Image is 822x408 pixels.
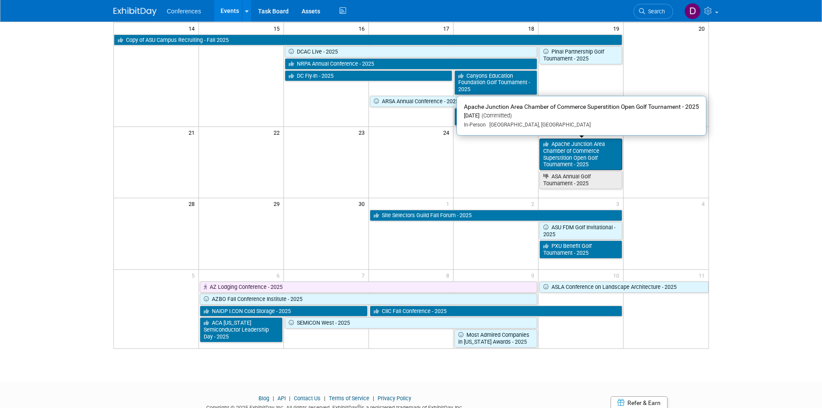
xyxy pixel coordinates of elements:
span: 3 [615,198,623,209]
span: 11 [698,270,709,281]
span: Search [645,8,665,15]
a: Site Selectors Guild Fall Forum - 2025 [370,210,623,221]
span: Apache Junction Area Chamber of Commerce Superstition Open Golf Tournament - 2025 [464,103,699,110]
a: AZBO Fall Conference Institute - 2025 [200,294,537,305]
span: 4 [701,198,709,209]
a: Contact Us [294,395,321,402]
a: ASU FDM Golf Invitational - 2025 [539,222,622,240]
span: 16 [358,23,368,34]
span: | [287,395,293,402]
span: In-Person [464,122,486,128]
a: DCAC Live - 2025 [285,46,538,57]
img: Diane Arabia [684,3,701,19]
span: 10 [612,270,623,281]
span: 17 [442,23,453,34]
a: ARSA Annual Conference - 2025 [370,96,623,107]
span: (Committed) [479,112,512,119]
a: NAIOP Night at the Fights - 2025 [454,108,537,126]
a: Most Admired Companies in [US_STATE] Awards - 2025 [454,329,537,347]
span: 24 [442,127,453,138]
span: 22 [273,127,283,138]
span: 15 [273,23,283,34]
span: | [322,395,328,402]
a: Copy of ASU Campus Recruiting - Fall 2025 [114,35,623,46]
a: ACA [US_STATE] Semiconductor Leadership Day - 2025 [200,317,283,342]
span: 9 [530,270,538,281]
span: 21 [188,127,198,138]
span: 28 [188,198,198,209]
a: NRPA Annual Conference - 2025 [285,58,538,70]
span: 30 [358,198,368,209]
span: 7 [361,270,368,281]
span: 14 [188,23,198,34]
a: Terms of Service [329,395,369,402]
a: PXU Benefit Golf Tournament - 2025 [539,240,622,258]
span: 6 [276,270,283,281]
span: Conferences [167,8,201,15]
span: | [371,395,376,402]
span: 5 [191,270,198,281]
span: 8 [445,270,453,281]
span: 29 [273,198,283,209]
a: CIIC Fall Conference - 2025 [370,306,623,317]
a: NAIOP I.CON Cold Storage - 2025 [200,306,368,317]
a: Apache Junction Area Chamber of Commerce Superstition Open Golf Tournament - 2025 [539,139,622,170]
span: 2 [530,198,538,209]
a: Search [633,4,673,19]
a: AZ Lodging Conference - 2025 [200,281,537,293]
a: ASA Annual Golf Tournament - 2025 [539,171,622,189]
a: ASLA Conference on Landscape Architecture - 2025 [539,281,708,293]
a: Privacy Policy [378,395,411,402]
a: DC Fly-In - 2025 [285,70,453,82]
a: Canyons Education Foundation Golf Tournament - 2025 [454,70,537,95]
img: ExhibitDay [113,7,157,16]
div: [DATE] [464,112,699,120]
a: SEMICON West - 2025 [285,317,538,329]
span: 20 [698,23,709,34]
a: Blog [258,395,269,402]
span: 19 [612,23,623,34]
span: 1 [445,198,453,209]
span: 23 [358,127,368,138]
span: | [271,395,276,402]
span: [GEOGRAPHIC_DATA], [GEOGRAPHIC_DATA] [486,122,591,128]
a: API [277,395,286,402]
span: 18 [527,23,538,34]
a: Pinal Partnership Golf Tournament - 2025 [539,46,622,64]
